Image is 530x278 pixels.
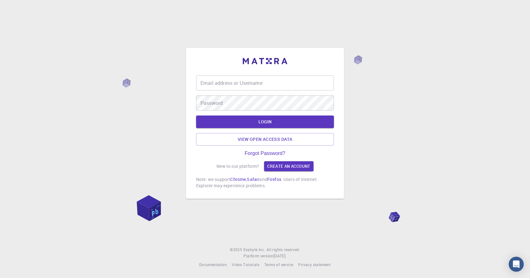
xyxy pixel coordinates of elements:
[264,262,293,268] a: Terms of service
[298,262,331,268] a: Privacy statement
[230,176,246,182] a: Chrome
[243,247,265,253] a: Exabyte Inc.
[196,133,334,146] a: View open access data
[216,163,259,169] p: New to our platform?
[273,253,287,259] a: [DATE].
[196,116,334,128] button: LOGIN
[199,262,227,268] a: Documentation
[264,262,293,267] span: Terms of service
[196,176,334,189] p: Note: we support , and . Users of Internet Explorer may experience problems.
[230,247,243,253] span: © 2025
[247,176,259,182] a: Safari
[298,262,331,267] span: Privacy statement
[267,176,281,182] a: Firefox
[264,161,313,171] a: Create an account
[273,253,287,258] span: [DATE] .
[509,257,524,272] div: Open Intercom Messenger
[245,151,285,156] a: Forgot Password?
[267,247,300,253] span: All rights reserved.
[232,262,259,268] a: Video Tutorials
[232,262,259,267] span: Video Tutorials
[199,262,227,267] span: Documentation
[243,253,273,259] span: Platform version
[243,247,265,252] span: Exabyte Inc.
